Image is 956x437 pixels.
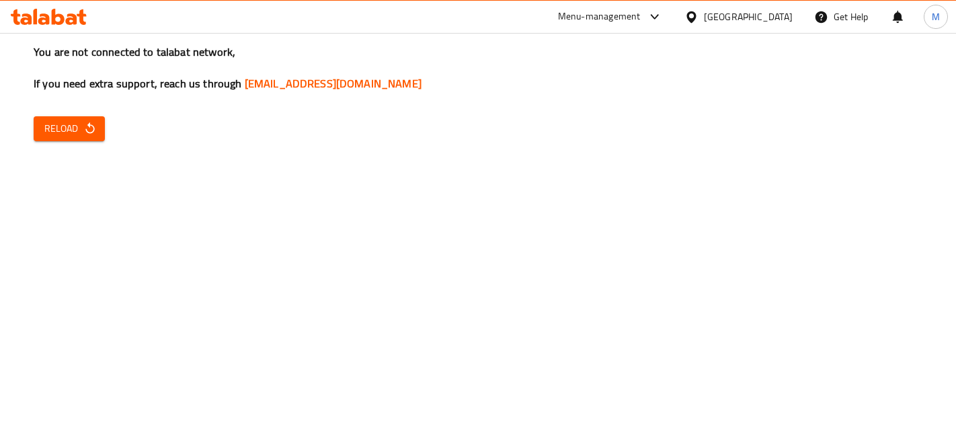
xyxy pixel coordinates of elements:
h3: You are not connected to talabat network, If you need extra support, reach us through [34,44,922,91]
div: Menu-management [558,9,641,25]
div: [GEOGRAPHIC_DATA] [704,9,793,24]
span: M [932,9,940,24]
a: [EMAIL_ADDRESS][DOMAIN_NAME] [245,73,422,93]
span: Reload [44,120,94,137]
button: Reload [34,116,105,141]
